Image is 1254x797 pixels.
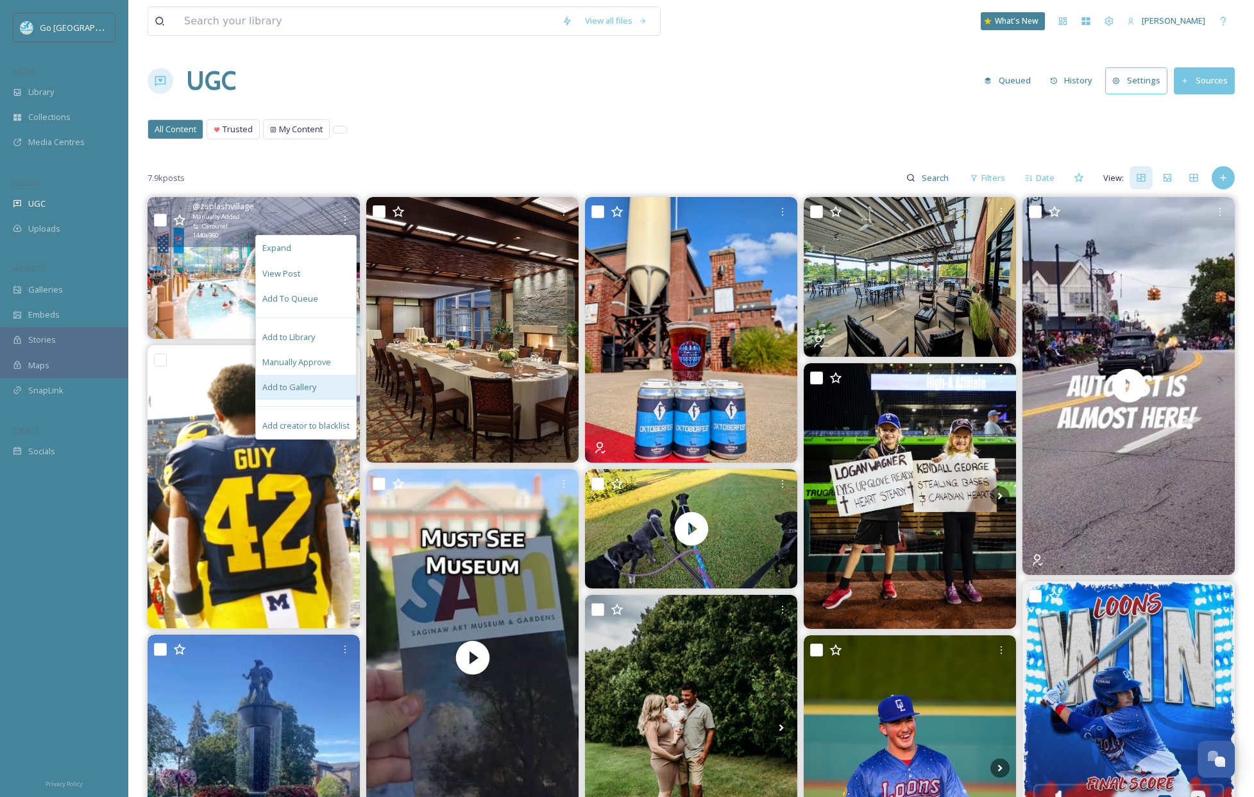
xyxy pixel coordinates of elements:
span: [PERSON_NAME] [1142,15,1205,26]
img: The perfect setting for cozy, intimate gatherings—host a small ceremony or reception for up to 10... [366,197,579,463]
input: Search [915,165,957,191]
span: @ zsplashvillage [192,200,254,212]
span: Privacy Policy [46,780,83,788]
img: 10/10 night 🤩 LOONS WIN and just .5 games back of a playoff spot! [804,363,1016,628]
button: Settings [1105,67,1167,94]
a: What's New [981,12,1045,30]
span: Collections [28,111,71,123]
span: Go [GEOGRAPHIC_DATA] [40,21,135,33]
img: GoGreatLogo_MISkies_RegionalTrails%20%281%29.png [21,21,33,34]
span: Expand [262,242,291,254]
span: SOCIALS [13,425,38,435]
a: Privacy Policy [46,775,83,791]
span: MEDIA [13,66,35,76]
span: Library [28,86,54,98]
span: View: [1103,172,1124,184]
img: thumbnail [1022,197,1235,574]
button: Sources [1174,67,1235,94]
button: Queued [978,68,1037,93]
a: Queued [978,68,1044,93]
span: Add To Queue [262,293,318,305]
span: Galleries [28,284,63,296]
span: Media Centres [28,136,85,148]
span: Carousel [202,222,228,231]
span: Date [1036,172,1055,184]
span: 1440 x 960 [192,231,218,240]
span: Filters [981,172,1005,184]
img: Game Day for Michigan alternate captain Edge TJ Guy and his Wolverines teammates. Michigan is 14-... [148,345,360,628]
button: History [1044,68,1099,93]
video: Labor Day doesn't mean summer fun has come to an end... Autofest is just days away! Friday is the... [1022,197,1235,574]
span: WIDGETS [13,264,42,273]
span: Stories [28,334,56,346]
span: UGC [28,198,46,210]
span: View Post [262,268,300,280]
img: Tis the season (no, not that season yet...) for Oktoberfest 🍂🍻 Stop by tomorrow's truck sale to b... [585,197,797,463]
span: Socials [28,445,55,458]
span: Maps [28,359,49,372]
span: All Content [155,123,196,135]
a: Settings [1105,67,1174,94]
span: Trusted [223,123,253,135]
img: thumbnail [585,469,797,588]
span: Embeds [28,309,60,321]
a: History [1044,68,1106,93]
a: UGC [186,62,236,100]
span: My Content [279,123,323,135]
span: Add creator to blacklist [262,420,350,432]
span: 7.9k posts [148,172,185,184]
span: COLLECT [13,178,40,187]
video: #saginaw #saginawmichigan #midlandmichigan #hemlockmi #ivaroaddogsitting [585,469,797,588]
span: Add to Library [262,331,315,343]
span: Manually Approve [262,356,331,368]
span: Add to Gallery [262,381,316,393]
img: 🌊 The sheer size and energy of The Atrium Park at Zehnder’s Splash Village is truly something to ... [148,197,360,339]
a: [PERSON_NAME] [1121,8,1212,33]
span: SnapLink [28,384,64,397]
span: Manually Added [192,212,240,221]
input: Search your library [178,7,555,35]
span: Uploads [28,223,60,235]
a: View all files [579,8,654,33]
img: It's the perfect time of the year to eat (or drink!) outside, and we've got the perfect place 🍽🍻😎... [804,197,1016,357]
button: Open Chat [1198,741,1235,778]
